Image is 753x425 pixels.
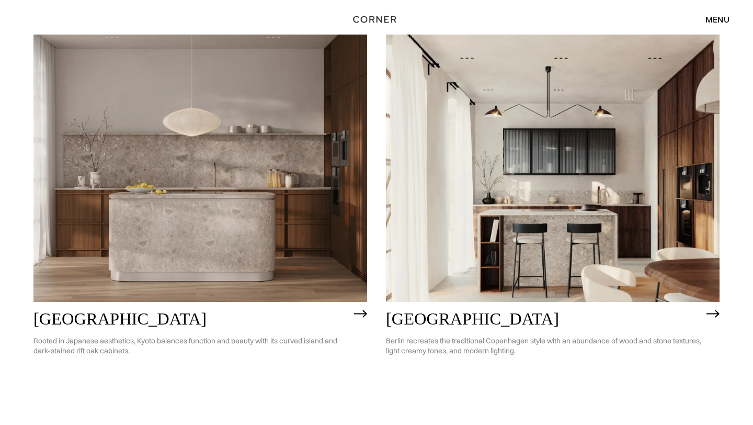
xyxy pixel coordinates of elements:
[695,10,729,28] div: menu
[33,328,349,364] p: Rooted in Japanese aesthetics, Kyoto balances function and beauty with its curved island and dark...
[386,310,701,329] h2: [GEOGRAPHIC_DATA]
[705,15,729,24] div: menu
[33,310,349,329] h2: [GEOGRAPHIC_DATA]
[386,328,701,364] p: Berlin recreates the traditional Copenhagen style with an abundance of wood and stone textures, l...
[345,13,408,26] a: home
